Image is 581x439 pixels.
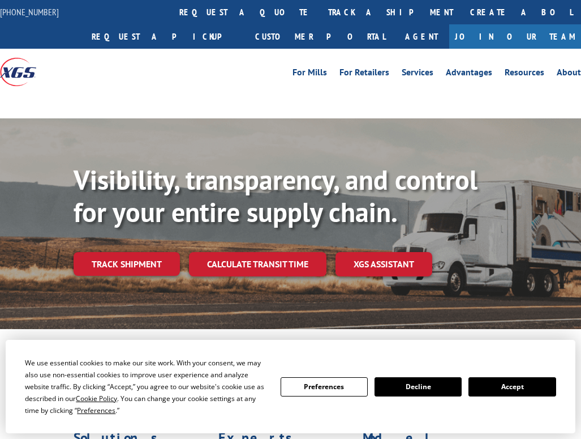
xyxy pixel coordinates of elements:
a: Request a pickup [83,24,247,49]
a: Resources [505,68,544,80]
a: Services [402,68,433,80]
a: About [557,68,581,80]
a: Agent [394,24,449,49]
button: Decline [375,377,462,397]
a: For Mills [292,68,327,80]
a: Join Our Team [449,24,581,49]
div: Cookie Consent Prompt [6,340,575,433]
a: Track shipment [74,252,180,276]
a: Advantages [446,68,492,80]
a: XGS ASSISTANT [335,252,432,276]
span: Cookie Policy [76,394,117,403]
button: Accept [468,377,556,397]
a: Customer Portal [247,24,394,49]
span: Preferences [77,406,115,415]
button: Preferences [281,377,368,397]
b: Visibility, transparency, and control for your entire supply chain. [74,162,477,230]
div: We use essential cookies to make our site work. With your consent, we may also use non-essential ... [25,357,266,416]
a: Calculate transit time [189,252,326,276]
a: For Retailers [339,68,389,80]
